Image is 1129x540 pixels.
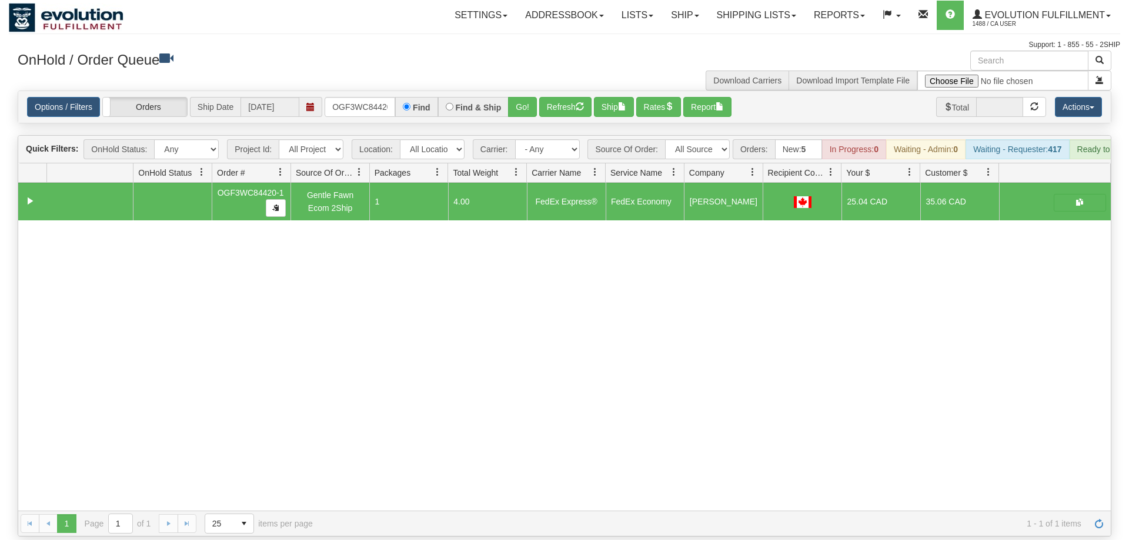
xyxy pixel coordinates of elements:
span: Recipient Country [768,167,827,179]
button: Copy to clipboard [266,199,286,217]
div: Gentle Fawn Ecom 2Ship [296,189,365,215]
label: Orders [103,98,187,116]
button: Rates [636,97,682,117]
span: Your $ [846,167,870,179]
a: Recipient Country filter column settings [821,162,841,182]
a: Your $ filter column settings [900,162,920,182]
span: Page 1 [57,514,76,533]
input: Page 1 [109,514,132,533]
span: Total Weight [453,167,498,179]
a: Refresh [1090,514,1108,533]
a: Download Import Template File [796,76,910,85]
strong: 0 [953,145,958,154]
a: Shipping lists [708,1,805,30]
span: Page sizes drop down [205,514,254,534]
label: Find [413,103,430,112]
span: Source Of Order: [587,139,665,159]
span: Ship Date [190,97,241,117]
span: items per page [205,514,313,534]
div: Support: 1 - 855 - 55 - 2SHIP [9,40,1120,50]
button: Go! [508,97,537,117]
div: FedEx Express® [532,195,600,208]
div: New: [775,139,822,159]
a: Service Name filter column settings [664,162,684,182]
strong: 0 [874,145,879,154]
img: logo1488.jpg [9,3,123,32]
button: Shipping Documents [1054,194,1106,212]
div: grid toolbar [18,136,1111,163]
td: 35.06 CAD [920,183,999,220]
span: 25 [212,518,228,529]
span: Company [689,167,724,179]
button: Refresh [539,97,592,117]
button: Actions [1055,97,1102,117]
button: Search [1088,51,1111,71]
span: Project Id: [227,139,279,159]
a: Lists [613,1,662,30]
span: Total [936,97,977,117]
div: Waiting - Requester: [966,139,1069,159]
span: 1 - 1 of 1 items [329,519,1081,528]
span: Order # [217,167,245,179]
a: Source Of Order filter column settings [349,162,369,182]
div: In Progress: [822,139,886,159]
span: OnHold Status [138,167,192,179]
button: Ship [594,97,634,117]
a: Customer $ filter column settings [978,162,998,182]
span: Customer $ [925,167,967,179]
label: Find & Ship [456,103,502,112]
input: Order # [325,97,395,117]
img: CA [794,196,811,208]
a: Settings [446,1,516,30]
span: 4.00 [453,197,469,206]
button: Report [683,97,731,117]
span: Service Name [610,167,662,179]
input: Search [970,51,1088,71]
h3: OnHold / Order Queue [18,51,556,68]
input: Import [917,71,1088,90]
span: 1488 / CA User [973,18,1061,30]
span: Location: [352,139,400,159]
a: Carrier Name filter column settings [585,162,605,182]
td: 25.04 CAD [841,183,920,220]
a: Company filter column settings [743,162,763,182]
span: OGF3WC84420-1 [218,188,284,197]
a: Options / Filters [27,97,100,117]
a: Download Carriers [713,76,781,85]
a: Reports [805,1,874,30]
strong: 417 [1048,145,1061,154]
span: Orders: [733,139,775,159]
span: Evolution Fulfillment [982,10,1105,20]
strong: 5 [801,145,806,154]
td: FedEx Economy [606,183,684,220]
span: Carrier: [473,139,515,159]
span: Carrier Name [532,167,581,179]
a: Collapse [23,194,38,209]
a: Ship [662,1,707,30]
span: OnHold Status: [83,139,154,159]
span: Source Of Order [296,167,355,179]
a: Total Weight filter column settings [506,162,526,182]
span: Packages [375,167,410,179]
a: OnHold Status filter column settings [192,162,212,182]
span: Page of 1 [85,514,151,534]
a: Addressbook [516,1,613,30]
a: Evolution Fulfillment 1488 / CA User [964,1,1120,30]
td: [PERSON_NAME] [684,183,763,220]
span: 1 [375,197,379,206]
a: Packages filter column settings [427,162,447,182]
span: select [235,514,253,533]
a: Order # filter column settings [270,162,290,182]
label: Quick Filters: [26,143,78,155]
div: Waiting - Admin: [886,139,966,159]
